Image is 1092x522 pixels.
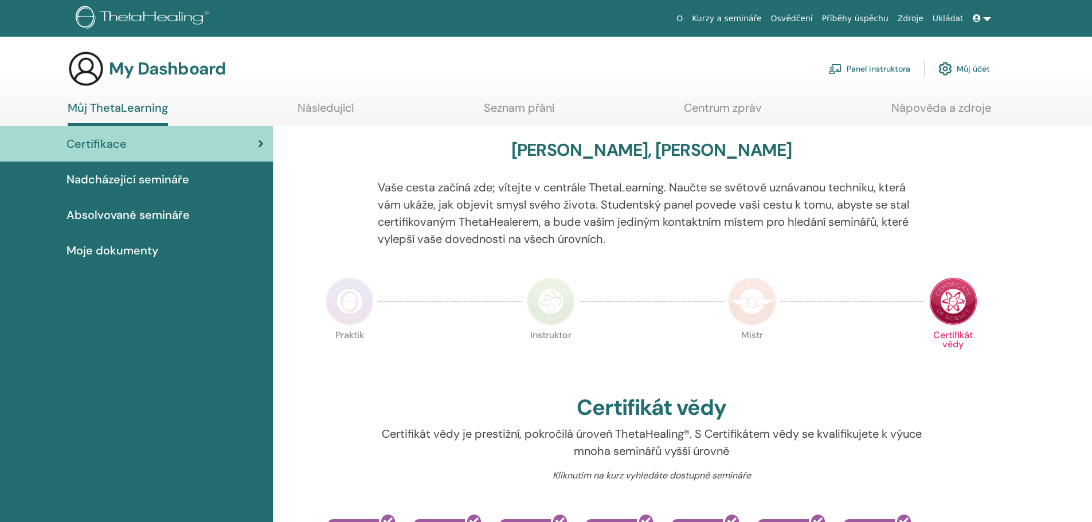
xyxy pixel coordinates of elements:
p: Instruktor [527,331,575,379]
h3: My Dashboard [109,58,226,79]
a: Ukládat [928,8,968,29]
img: logo.png [76,6,213,32]
img: Certificate of Science [929,277,977,325]
p: Certifikát vědy je prestižní, pokročilá úroveň ThetaHealing®. S Certifikátem vědy se kvalifikujet... [378,425,925,460]
img: generic-user-icon.jpg [68,50,104,87]
span: Absolvované semináře [66,206,190,223]
img: Practitioner [326,277,374,325]
a: Kurzy a semináře [687,8,766,29]
p: Vaše cesta začíná zde; vítejte v centrále ThetaLearning. Naučte se světově uznávanou techniku, kt... [378,179,925,248]
span: Moje dokumenty [66,242,158,259]
a: Můj ThetaLearning [68,101,168,126]
img: Instructor [527,277,575,325]
img: Master [728,277,776,325]
h2: Certifikát vědy [577,395,726,421]
p: Praktik [326,331,374,379]
img: chalkboard-teacher.svg [828,64,842,74]
span: Certifikace [66,135,127,152]
p: Mistr [728,331,776,379]
a: Nápověda a zdroje [891,101,991,123]
a: Panel instruktora [828,56,910,81]
span: Nadcházející semináře [66,171,189,188]
a: Můj účet [938,56,990,81]
a: Příběhy úspěchu [817,8,893,29]
p: Kliknutím na kurz vyhledáte dostupné semináře [378,469,925,482]
a: Seznam přání [484,101,554,123]
a: Osvědčení [766,8,817,29]
a: O [672,8,687,29]
a: Centrum zpráv [684,101,762,123]
h3: [PERSON_NAME], [PERSON_NAME] [511,140,792,160]
p: Certifikát vědy [929,331,977,379]
a: Následující [298,101,354,123]
img: cog.svg [938,59,952,79]
a: Zdroje [893,8,928,29]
